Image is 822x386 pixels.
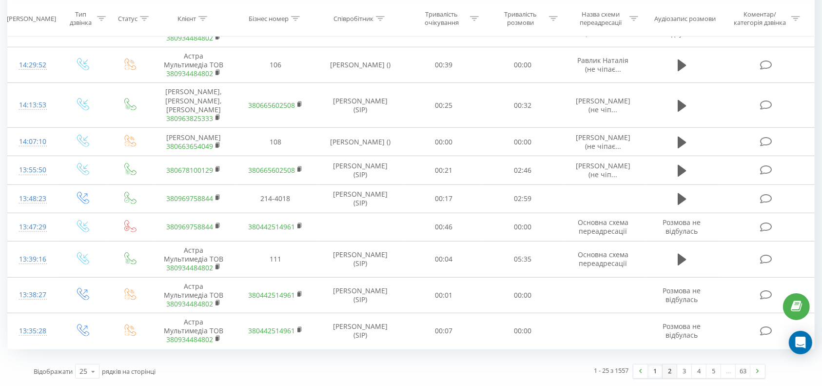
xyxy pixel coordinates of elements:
[153,241,235,277] td: Астра Мультимедіа ТОВ
[405,128,484,156] td: 00:00
[18,189,48,208] div: 13:48:23
[663,20,701,38] span: Розмова не відбулась
[316,47,405,83] td: [PERSON_NAME] ()
[153,313,235,349] td: Астра Мультимедіа ТОВ
[153,47,235,83] td: Астра Мультимедіа ТОВ
[102,367,156,376] span: рядків на сторінці
[248,326,295,335] a: 380442514961
[18,132,48,151] div: 14:07:10
[405,313,484,349] td: 00:07
[166,222,213,231] a: 380969758844
[153,83,235,128] td: [PERSON_NAME], [PERSON_NAME], [PERSON_NAME]
[789,331,812,354] div: Open Intercom Messenger
[18,56,48,75] div: 14:29:52
[153,277,235,313] td: Астра Мультимедіа ТОВ
[248,222,295,231] a: 380442514961
[483,128,562,156] td: 00:00
[648,365,663,378] a: 1
[166,263,213,272] a: 380934484802
[483,241,562,277] td: 05:35
[576,133,630,151] span: [PERSON_NAME] (не чіпає...
[405,277,484,313] td: 00:01
[248,101,295,110] a: 380665602508
[663,286,701,304] span: Розмова не відбулась
[316,128,405,156] td: [PERSON_NAME] ()
[405,184,484,213] td: 00:17
[34,367,73,376] span: Відображати
[316,313,405,349] td: [PERSON_NAME] (SIP)
[235,241,316,277] td: 111
[405,83,484,128] td: 00:25
[405,213,484,241] td: 00:46
[483,47,562,83] td: 00:00
[18,218,48,237] div: 13:47:29
[562,213,644,241] td: Основна схема переадресації
[67,10,95,27] div: Тип дзвінка
[483,83,562,128] td: 00:32
[316,241,405,277] td: [PERSON_NAME] (SIP)
[663,218,701,236] span: Розмова не відбулась
[18,161,48,180] div: 13:55:50
[235,47,316,83] td: 106
[316,184,405,213] td: [PERSON_NAME] (SIP)
[166,69,213,78] a: 380934484802
[166,299,213,308] a: 380934484802
[316,83,405,128] td: [PERSON_NAME] (SIP)
[18,250,48,269] div: 13:39:16
[706,365,721,378] a: 5
[663,322,701,340] span: Розмова не відбулась
[721,365,736,378] div: …
[166,194,213,203] a: 380969758844
[153,128,235,156] td: [PERSON_NAME]
[692,365,706,378] a: 4
[166,335,213,344] a: 380934484802
[316,156,405,184] td: [PERSON_NAME] (SIP)
[177,14,196,22] div: Клієнт
[18,285,48,305] div: 13:38:27
[577,56,628,74] span: Равлик Наталія (не чіпає...
[405,241,484,277] td: 00:04
[166,33,213,42] a: 380934484802
[736,365,750,378] a: 63
[483,313,562,349] td: 00:00
[732,10,789,27] div: Коментар/категорія дзвінка
[576,161,630,179] span: [PERSON_NAME] (не чіп...
[483,277,562,313] td: 00:00
[663,365,677,378] a: 2
[677,365,692,378] a: 3
[79,366,87,376] div: 25
[494,10,547,27] div: Тривалість розмови
[166,114,213,123] a: 380963825333
[166,165,213,175] a: 380678100129
[118,14,137,22] div: Статус
[18,322,48,341] div: 13:35:28
[405,156,484,184] td: 00:21
[405,47,484,83] td: 00:39
[483,184,562,213] td: 02:59
[654,14,716,22] div: Аудіозапис розмови
[235,184,316,213] td: 214-4018
[235,128,316,156] td: 108
[483,213,562,241] td: 00:00
[18,96,48,115] div: 14:13:53
[249,14,289,22] div: Бізнес номер
[316,277,405,313] td: [PERSON_NAME] (SIP)
[576,96,630,114] span: [PERSON_NAME] (не чіп...
[7,14,56,22] div: [PERSON_NAME]
[575,10,627,27] div: Назва схеми переадресації
[333,14,373,22] div: Співробітник
[594,366,628,375] div: 1 - 25 з 1557
[248,290,295,300] a: 380442514961
[577,20,628,38] span: Равлик Наталія (не чіпає...
[166,142,213,151] a: 380663654049
[248,165,295,175] a: 380665602508
[483,156,562,184] td: 02:46
[562,241,644,277] td: Основна схема переадресації
[415,10,468,27] div: Тривалість очікування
